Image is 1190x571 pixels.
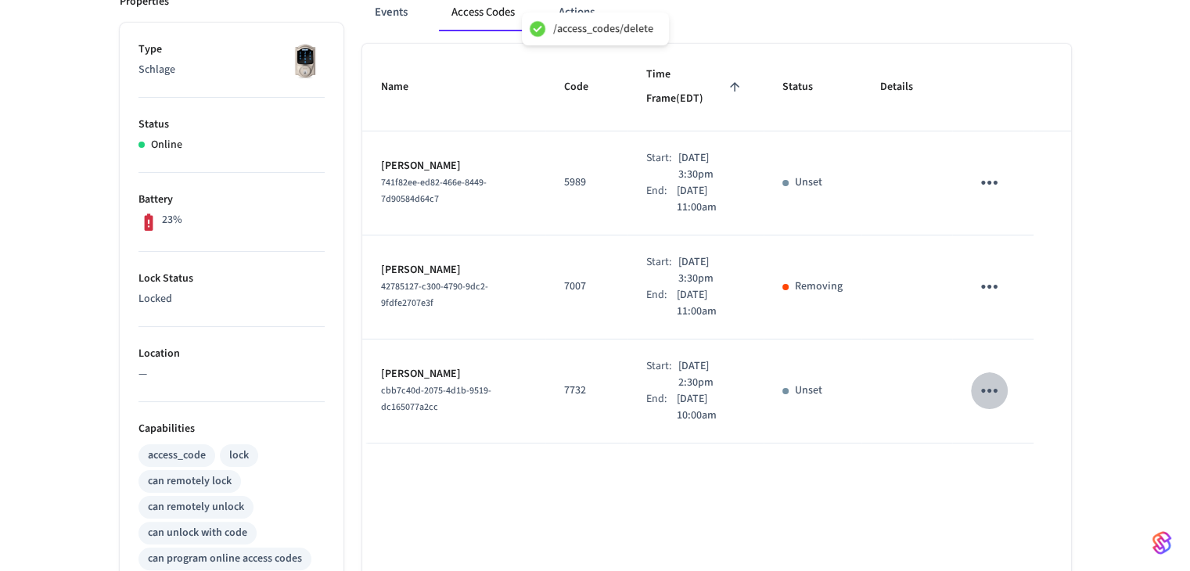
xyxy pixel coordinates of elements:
[151,137,182,153] p: Online
[795,382,822,399] p: Unset
[564,278,609,295] p: 7007
[138,366,325,382] p: —
[148,447,206,464] div: access_code
[677,287,745,320] p: [DATE] 11:00am
[795,174,822,191] p: Unset
[678,358,745,391] p: [DATE] 2:30pm
[553,22,653,36] div: /access_codes/delete
[229,447,249,464] div: lock
[880,75,933,99] span: Details
[795,278,843,295] p: Removing
[148,499,244,515] div: can remotely unlock
[286,41,325,81] img: Schlage Sense Smart Deadbolt with Camelot Trim, Front
[677,391,745,424] p: [DATE] 10:00am
[646,287,677,320] div: End:
[138,271,325,287] p: Lock Status
[148,473,232,490] div: can remotely lock
[564,174,609,191] p: 5989
[564,75,609,99] span: Code
[162,212,182,228] p: 23%
[678,150,745,183] p: [DATE] 3:30pm
[678,254,745,287] p: [DATE] 3:30pm
[381,366,527,382] p: [PERSON_NAME]
[138,41,325,58] p: Type
[564,382,609,399] p: 7732
[646,183,677,216] div: End:
[677,183,745,216] p: [DATE] 11:00am
[381,280,488,310] span: 42785127-c300-4790-9dc2-9fdfe2707e3f
[646,391,677,424] div: End:
[381,262,527,278] p: [PERSON_NAME]
[148,551,302,567] div: can program online access codes
[138,421,325,437] p: Capabilities
[646,150,678,183] div: Start:
[148,525,247,541] div: can unlock with code
[138,117,325,133] p: Status
[362,44,1071,444] table: sticky table
[381,75,429,99] span: Name
[646,358,678,391] div: Start:
[138,62,325,78] p: Schlage
[381,176,487,206] span: 741f82ee-ed82-466e-8449-7d90584d64c7
[138,192,325,208] p: Battery
[646,63,745,112] span: Time Frame(EDT)
[782,75,833,99] span: Status
[381,384,491,414] span: cbb7c40d-2075-4d1b-9519-dc165077a2cc
[381,158,527,174] p: [PERSON_NAME]
[646,254,678,287] div: Start:
[1152,530,1171,555] img: SeamLogoGradient.69752ec5.svg
[138,291,325,307] p: Locked
[138,346,325,362] p: Location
